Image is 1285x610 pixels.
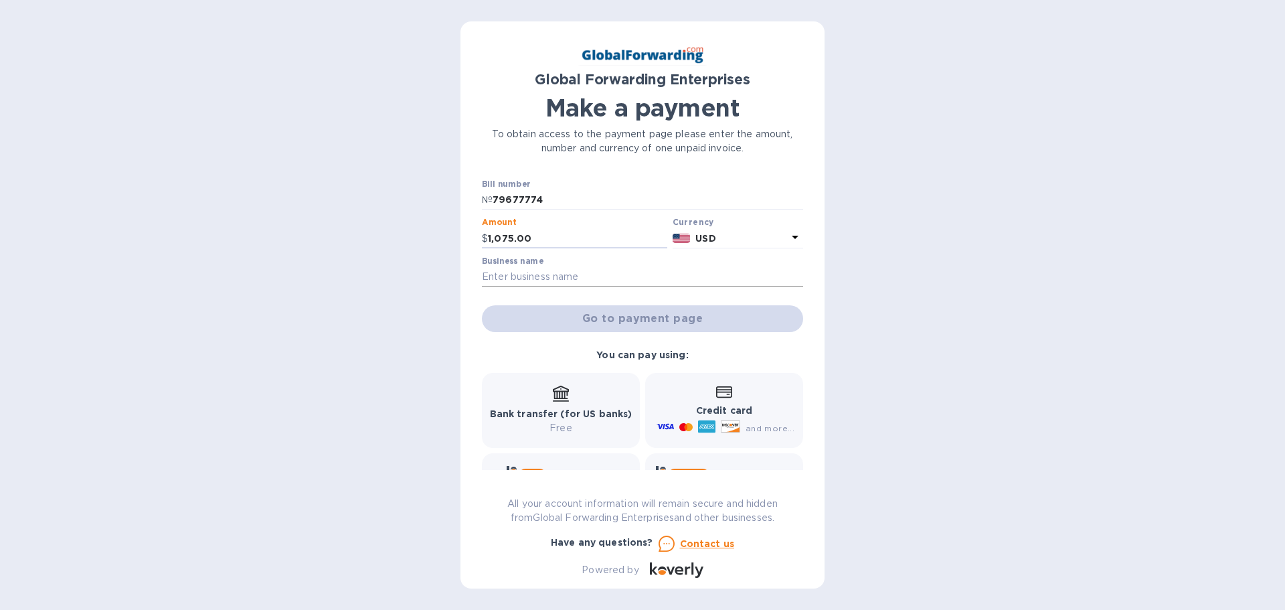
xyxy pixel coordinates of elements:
[482,257,543,265] label: Business name
[695,233,715,244] b: USD
[493,190,803,210] input: Enter bill number
[596,350,688,360] b: You can pay using:
[482,267,803,287] input: Enter business name
[482,193,493,207] p: №
[482,219,516,227] label: Amount
[746,423,794,433] span: and more...
[673,217,714,227] b: Currency
[488,228,667,248] input: 0.00
[482,94,803,122] h1: Make a payment
[680,538,735,549] u: Contact us
[535,71,750,88] b: Global Forwarding Enterprises
[490,408,632,419] b: Bank transfer (for US banks)
[482,127,803,155] p: To obtain access to the payment page please enter the amount, number and currency of one unpaid i...
[673,234,691,243] img: USD
[482,497,803,525] p: All your account information will remain secure and hidden from Global Forwarding Enterprises and...
[482,232,488,246] p: $
[490,421,632,435] p: Free
[482,180,530,188] label: Bill number
[582,563,638,577] p: Powered by
[551,537,653,548] b: Have any questions?
[696,405,752,416] b: Credit card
